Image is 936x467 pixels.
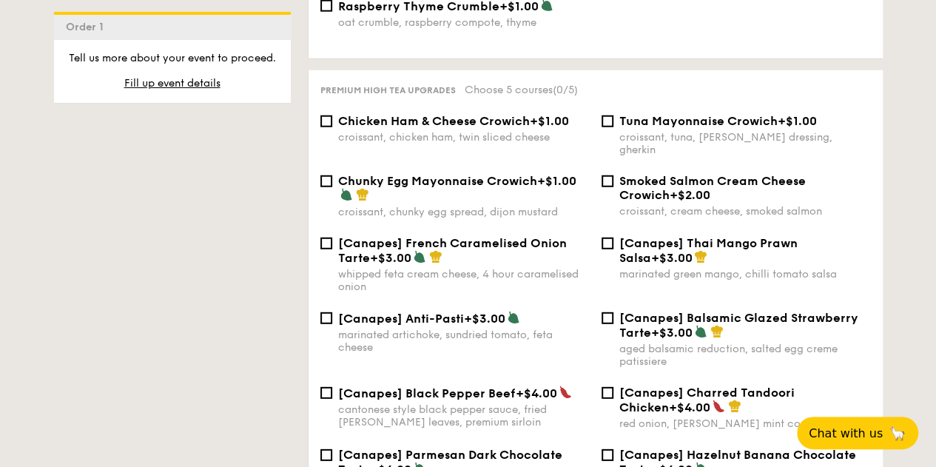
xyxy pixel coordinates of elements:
div: whipped feta cream cheese, 4 hour caramelised onion [338,268,590,293]
input: [Canapes] Anti-Pasti+$3.00marinated artichoke, sundried tomato, feta cheese [320,312,332,324]
span: Smoked Salmon Cream Cheese Crowich [619,174,806,202]
span: +$1.00 [537,174,576,188]
span: [Canapes] Charred Tandoori Chicken [619,386,795,414]
input: Chicken Ham & Cheese Crowich+$1.00croissant, chicken ham, twin sliced cheese [320,115,332,127]
span: +$2.00 [670,188,710,202]
span: (0/5) [553,84,578,96]
div: marinated green mango, chilli tomato salsa [619,268,871,280]
span: [Canapes] Thai Mango Prawn Salsa [619,236,798,265]
img: icon-spicy.37a8142b.svg [712,400,725,413]
img: icon-vegetarian.fe4039eb.svg [694,325,707,338]
div: croissant, chunky egg spread, dijon mustard [338,206,590,218]
span: +$1.00 [530,114,569,128]
input: Chunky Egg Mayonnaise Crowich+$1.00croissant, chunky egg spread, dijon mustard [320,175,332,187]
img: icon-spicy.37a8142b.svg [559,386,572,399]
span: +$4.00 [669,400,710,414]
img: icon-chef-hat.a58ddaea.svg [710,325,724,338]
span: [Canapes] Anti-Pasti [338,312,464,326]
input: [Canapes] Hazelnut Banana Chocolate Tarte+$4.00sauteed hazelnuts, chunky caramel banana reduction [602,449,613,461]
span: 🦙 [889,425,906,442]
img: icon-chef-hat.a58ddaea.svg [728,400,741,413]
div: marinated artichoke, sundried tomato, feta cheese [338,329,590,354]
span: Order 1 [66,21,110,33]
input: Smoked Salmon Cream Cheese Crowich+$2.00croissant, cream cheese, smoked salmon [602,175,613,187]
div: cantonese style black pepper sauce, fried [PERSON_NAME] leaves, premium sirloin [338,403,590,429]
input: Tuna Mayonnaise Crowich+$1.00croissant, tuna, [PERSON_NAME] dressing, gherkin [602,115,613,127]
span: Chat with us [809,426,883,440]
div: croissant, cream cheese, smoked salmon [619,205,871,218]
img: icon-vegetarian.fe4039eb.svg [413,250,426,263]
span: Premium high tea upgrades [320,85,456,95]
img: icon-chef-hat.a58ddaea.svg [356,188,369,201]
img: icon-vegetarian.fe4039eb.svg [340,188,353,201]
span: [Canapes] Black Pepper Beef [338,386,516,400]
span: +$1.00 [778,114,817,128]
button: Chat with us🦙 [797,417,918,449]
input: [Canapes] Parmesan Dark Chocolate Tarte+$4.00shaved parmesan cheese, luscious salted dark chocola... [320,449,332,461]
span: [Canapes] Balsamic Glazed Strawberry Tarte [619,311,858,340]
img: icon-vegetarian.fe4039eb.svg [507,311,520,324]
input: [Canapes] Balsamic Glazed Strawberry Tarte+$3.00aged balsamic reduction, salted egg creme patissiere [602,312,613,324]
div: oat crumble, raspberry compote, thyme [338,16,590,29]
input: [Canapes] French Caramelised Onion Tarte+$3.00whipped feta cream cheese, 4 hour caramelised onion [320,238,332,249]
span: Fill up event details [124,77,220,90]
div: croissant, tuna, [PERSON_NAME] dressing, gherkin [619,131,871,156]
span: Chunky Egg Mayonnaise Crowich [338,174,537,188]
p: Tell us more about your event to proceed. [66,51,279,66]
span: +$3.00 [651,326,693,340]
img: icon-chef-hat.a58ddaea.svg [429,250,442,263]
span: +$4.00 [516,386,557,400]
span: [Canapes] French Caramelised Onion Tarte [338,236,567,265]
span: +$3.00 [651,251,693,265]
span: +$3.00 [370,251,411,265]
span: Tuna Mayonnaise Crowich [619,114,778,128]
img: icon-chef-hat.a58ddaea.svg [694,250,707,263]
input: [Canapes] Thai Mango Prawn Salsa+$3.00marinated green mango, chilli tomato salsa [602,238,613,249]
span: Chicken Ham & Cheese Crowich [338,114,530,128]
div: aged balsamic reduction, salted egg creme patissiere [619,343,871,368]
span: Choose 5 courses [465,84,578,96]
div: croissant, chicken ham, twin sliced cheese [338,131,590,144]
input: [Canapes] Charred Tandoori Chicken+$4.00red onion, [PERSON_NAME] mint compote [602,387,613,399]
div: red onion, [PERSON_NAME] mint compote [619,417,871,430]
span: +$3.00 [464,312,505,326]
input: [Canapes] Black Pepper Beef+$4.00cantonese style black pepper sauce, fried [PERSON_NAME] leaves, ... [320,387,332,399]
